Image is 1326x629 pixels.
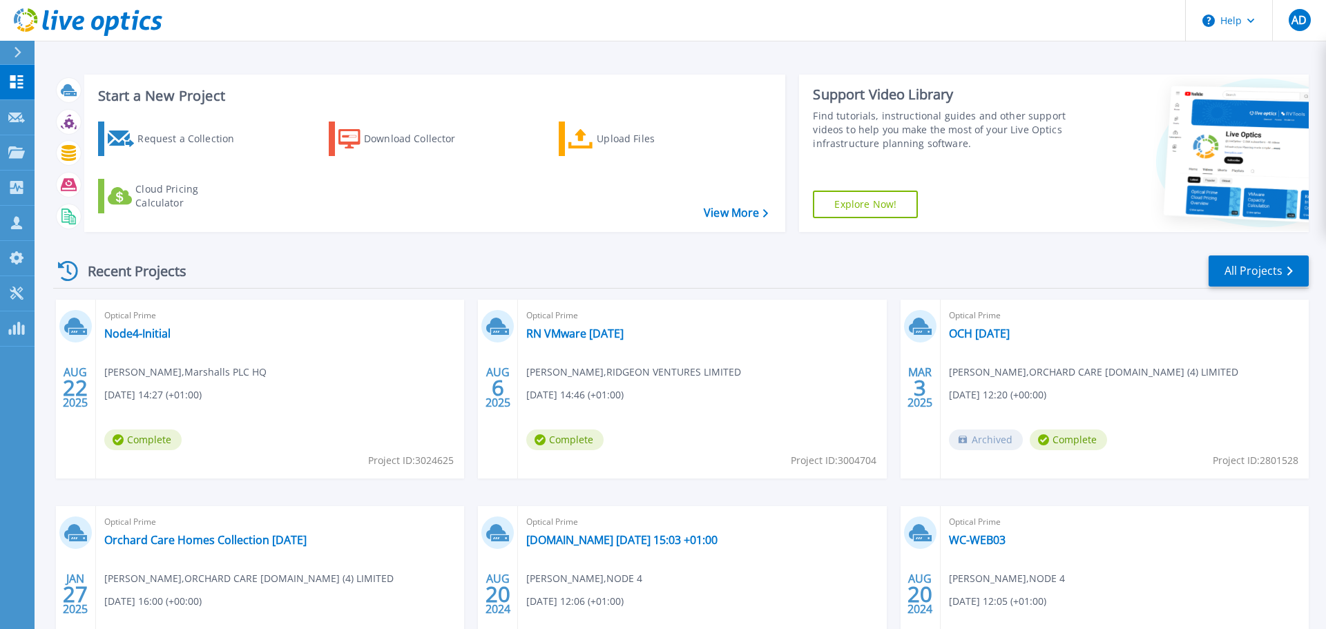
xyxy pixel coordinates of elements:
[526,533,718,547] a: [DOMAIN_NAME] [DATE] 15:03 +01:00
[104,365,267,380] span: [PERSON_NAME] , Marshalls PLC HQ
[526,514,878,530] span: Optical Prime
[949,327,1010,340] a: OCH [DATE]
[907,362,933,413] div: MAR 2025
[907,569,933,619] div: AUG 2024
[914,382,926,394] span: 3
[104,571,394,586] span: [PERSON_NAME] , ORCHARD CARE [DOMAIN_NAME] (4) LIMITED
[559,122,713,156] a: Upload Files
[485,362,511,413] div: AUG 2025
[104,594,202,609] span: [DATE] 16:00 (+00:00)
[98,179,252,213] a: Cloud Pricing Calculator
[526,365,741,380] span: [PERSON_NAME] , RIDGEON VENTURES LIMITED
[63,382,88,394] span: 22
[104,533,307,547] a: Orchard Care Homes Collection [DATE]
[104,308,456,323] span: Optical Prime
[949,514,1300,530] span: Optical Prime
[492,382,504,394] span: 6
[949,429,1023,450] span: Archived
[98,88,768,104] h3: Start a New Project
[949,365,1238,380] span: [PERSON_NAME] , ORCHARD CARE [DOMAIN_NAME] (4) LIMITED
[949,571,1065,586] span: [PERSON_NAME] , NODE 4
[813,109,1073,151] div: Find tutorials, instructional guides and other support videos to help you make the most of your L...
[526,429,604,450] span: Complete
[63,588,88,600] span: 27
[526,387,624,403] span: [DATE] 14:46 (+01:00)
[98,122,252,156] a: Request a Collection
[813,191,918,218] a: Explore Now!
[949,533,1006,547] a: WC-WEB03
[526,571,642,586] span: [PERSON_NAME] , NODE 4
[526,308,878,323] span: Optical Prime
[62,362,88,413] div: AUG 2025
[1213,453,1298,468] span: Project ID: 2801528
[1209,255,1309,287] a: All Projects
[949,387,1046,403] span: [DATE] 12:20 (+00:00)
[104,429,182,450] span: Complete
[104,327,171,340] a: Node4-Initial
[485,569,511,619] div: AUG 2024
[364,125,474,153] div: Download Collector
[104,514,456,530] span: Optical Prime
[135,182,246,210] div: Cloud Pricing Calculator
[104,387,202,403] span: [DATE] 14:27 (+01:00)
[62,569,88,619] div: JAN 2025
[329,122,483,156] a: Download Collector
[526,327,624,340] a: RN VMware [DATE]
[813,86,1073,104] div: Support Video Library
[486,588,510,600] span: 20
[368,453,454,468] span: Project ID: 3024625
[597,125,707,153] div: Upload Files
[791,453,876,468] span: Project ID: 3004704
[949,308,1300,323] span: Optical Prime
[1291,14,1307,26] span: AD
[1030,429,1107,450] span: Complete
[53,254,205,288] div: Recent Projects
[949,594,1046,609] span: [DATE] 12:05 (+01:00)
[137,125,248,153] div: Request a Collection
[907,588,932,600] span: 20
[704,206,768,220] a: View More
[526,594,624,609] span: [DATE] 12:06 (+01:00)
